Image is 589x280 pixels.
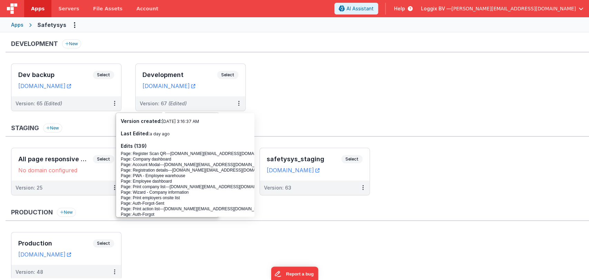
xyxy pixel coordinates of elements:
[93,71,114,79] span: Select
[18,167,114,174] div: No domain configured
[18,156,93,163] h3: All page responsive UI backup [DATE]
[121,206,250,212] div: Page: Print action list [DOMAIN_NAME][EMAIL_ADDRESS][DOMAIN_NAME]
[58,5,79,12] span: Servers
[121,162,250,167] div: Page: Account Modal [DOMAIN_NAME][EMAIL_ADDRESS][DOMAIN_NAME]
[121,212,250,217] div: Page: Auth-Forgot
[121,190,250,195] div: Page: Wizard - Company information
[162,119,199,124] span: [DATE] 3:16:37 AM
[11,40,58,47] h3: Development
[121,167,250,173] div: Page: Registration details [DOMAIN_NAME][EMAIL_ADDRESS][DOMAIN_NAME]
[18,71,93,78] h3: Dev backup
[143,71,217,78] h3: Development
[43,124,62,133] button: New
[140,100,187,107] div: Version: 67
[44,100,62,106] span: (Edited)
[217,71,238,79] span: Select
[18,240,93,247] h3: Production
[121,151,250,156] div: Page: Register Scan QR [DOMAIN_NAME][EMAIL_ADDRESS][DOMAIN_NAME]
[121,143,250,149] h3: Edits (139)
[160,206,164,211] span: ---
[121,178,250,184] div: Page: Employee dashboard
[166,151,170,156] span: ---
[421,5,451,12] span: Loggix BV —
[121,184,250,190] div: Page: Print company list [DOMAIN_NAME][EMAIL_ADDRESS][DOMAIN_NAME]
[93,155,114,163] span: Select
[16,184,42,191] div: Version: 25
[11,21,23,28] div: Apps
[165,184,169,189] span: ---
[451,5,576,12] span: [PERSON_NAME][EMAIL_ADDRESS][DOMAIN_NAME]
[69,19,80,30] button: Options
[346,5,374,12] span: AI Assistant
[264,184,291,191] div: Version: 63
[16,100,62,107] div: Version: 65
[150,131,170,136] span: a day ago
[18,83,71,89] a: [DOMAIN_NAME]
[121,156,250,162] div: Page: Company dashboard
[93,239,114,248] span: Select
[341,155,363,163] span: Select
[267,156,341,163] h3: safetysys_staging
[168,100,187,106] span: (Edited)
[93,5,123,12] span: File Assets
[160,162,164,167] span: ---
[394,5,405,12] span: Help
[121,173,250,178] div: Page: PWA - Employee warehouse
[37,21,66,29] div: Safetysys
[18,251,71,258] a: [DOMAIN_NAME]
[121,195,250,201] div: Page: Print employers onsite list
[143,83,195,89] a: [DOMAIN_NAME]
[168,168,172,173] span: ---
[121,130,250,137] h3: Last Edited:
[11,125,39,132] h3: Staging
[267,167,320,174] a: [DOMAIN_NAME]
[334,3,378,15] button: AI Assistant
[421,5,583,12] button: Loggix BV — [PERSON_NAME][EMAIL_ADDRESS][DOMAIN_NAME]
[121,118,250,125] h3: Version created:
[121,201,250,206] div: Page: Auth-Forgot-Sent
[57,208,76,217] button: New
[31,5,45,12] span: Apps
[16,269,43,276] div: Version: 48
[62,39,81,48] button: New
[11,209,53,216] h3: Production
